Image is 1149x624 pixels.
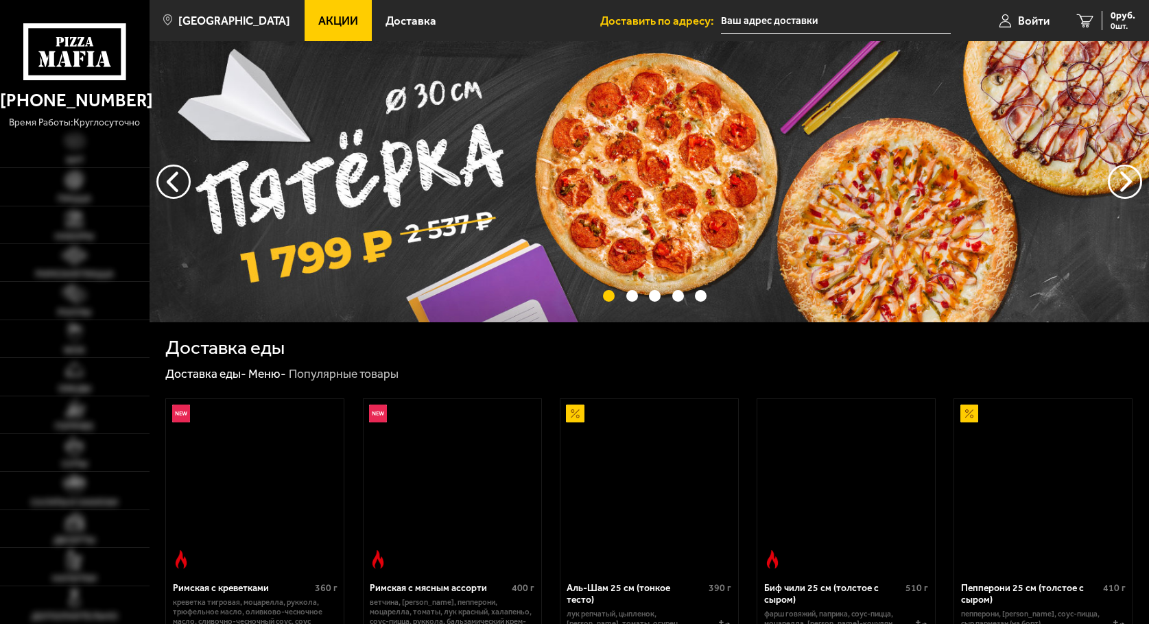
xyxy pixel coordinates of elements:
[52,574,97,584] span: Напитки
[58,384,91,394] span: Обеды
[600,15,721,27] span: Доставить по адресу:
[954,399,1132,575] a: АкционныйПепперони 25 см (толстое с сыром)
[649,290,661,302] button: точки переключения
[55,422,94,431] span: Горячее
[709,582,731,594] span: 390 г
[32,612,118,621] span: Дополнительно
[1103,582,1126,594] span: 410 г
[961,583,1100,605] div: Пепперони 25 см (толстое с сыром)
[66,156,84,165] span: Хит
[166,399,344,575] a: НовинкаОстрое блюдоРимская с креветками
[566,405,584,422] img: Акционный
[567,583,705,605] div: Аль-Шам 25 см (тонкое тесто)
[560,399,738,575] a: АкционныйАль-Шам 25 см (тонкое тесто)
[763,550,781,568] img: Острое блюдо
[1111,11,1135,21] span: 0 руб.
[31,498,118,507] span: Салаты и закуски
[173,583,311,595] div: Римская с креветками
[626,290,638,302] button: точки переключения
[905,582,928,594] span: 510 г
[386,15,436,27] span: Доставка
[62,459,88,469] span: Супы
[672,290,684,302] button: точки переключения
[764,583,903,605] div: Биф чили 25 см (толстое с сыром)
[58,194,91,204] span: Пицца
[54,536,95,545] span: Десерты
[55,232,94,241] span: Наборы
[695,290,707,302] button: точки переключения
[178,15,290,27] span: [GEOGRAPHIC_DATA]
[64,346,85,355] span: WOK
[603,290,615,302] button: точки переключения
[1111,22,1135,30] span: 0 шт.
[369,550,387,568] img: Острое блюдо
[757,399,935,575] a: Острое блюдоБиф чили 25 см (толстое с сыром)
[172,405,190,422] img: Новинка
[721,8,951,34] input: Ваш адрес доставки
[248,367,286,381] a: Меню-
[156,165,191,199] button: следующий
[1108,165,1142,199] button: предыдущий
[165,367,246,381] a: Доставка еды-
[172,550,190,568] img: Острое блюдо
[58,308,91,317] span: Роллы
[369,405,387,422] img: Новинка
[165,338,285,357] h1: Доставка еды
[960,405,978,422] img: Акционный
[364,399,541,575] a: НовинкаОстрое блюдоРимская с мясным ассорти
[36,269,114,279] span: Римская пицца
[318,15,358,27] span: Акции
[289,366,399,382] div: Популярные товары
[370,583,508,595] div: Римская с мясным ассорти
[315,582,337,594] span: 360 г
[512,582,534,594] span: 400 г
[1018,15,1050,27] span: Войти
